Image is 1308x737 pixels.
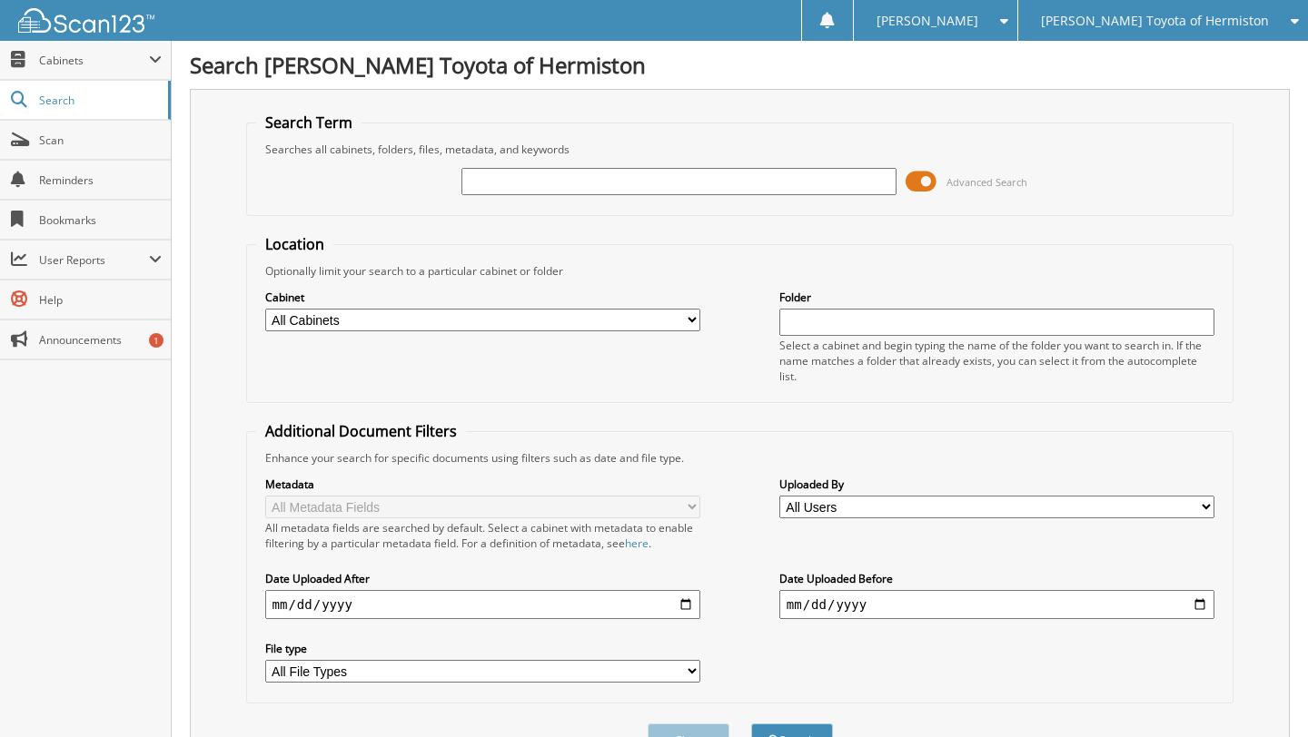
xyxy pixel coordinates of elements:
[256,450,1224,466] div: Enhance your search for specific documents using filters such as date and file type.
[265,290,701,305] label: Cabinet
[779,338,1215,384] div: Select a cabinet and begin typing the name of the folder you want to search in. If the name match...
[1041,15,1269,26] span: [PERSON_NAME] Toyota of Hermiston
[779,571,1215,586] label: Date Uploaded Before
[265,641,701,656] label: File type
[265,571,701,586] label: Date Uploaded After
[877,15,978,26] span: [PERSON_NAME]
[256,421,466,441] legend: Additional Document Filters
[18,8,154,33] img: scan123-logo-white.svg
[39,93,159,108] span: Search
[39,172,162,188] span: Reminders
[256,113,362,133] legend: Search Term
[779,290,1215,305] label: Folder
[265,520,701,551] div: All metadata fields are searched by default. Select a cabinet with metadata to enable filtering b...
[779,477,1215,492] label: Uploaded By
[190,50,1290,80] h1: Search [PERSON_NAME] Toyota of Hermiston
[39,292,162,308] span: Help
[149,333,163,348] div: 1
[39,212,162,228] span: Bookmarks
[256,263,1224,279] div: Optionally limit your search to a particular cabinet or folder
[39,133,162,148] span: Scan
[779,590,1215,619] input: end
[39,53,149,68] span: Cabinets
[265,590,701,619] input: start
[256,234,333,254] legend: Location
[256,142,1224,157] div: Searches all cabinets, folders, files, metadata, and keywords
[946,175,1027,189] span: Advanced Search
[625,536,649,551] a: here
[265,477,701,492] label: Metadata
[39,332,162,348] span: Announcements
[39,252,149,268] span: User Reports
